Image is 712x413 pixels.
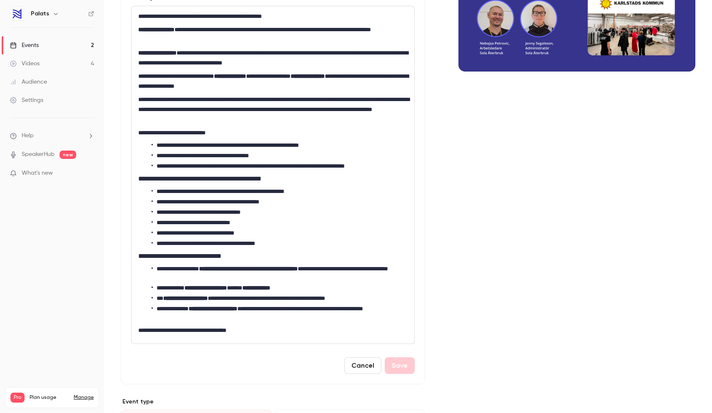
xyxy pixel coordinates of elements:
[10,96,43,104] div: Settings
[10,131,94,140] li: help-dropdown-opener
[30,394,69,401] span: Plan usage
[10,78,47,86] div: Audience
[132,6,414,344] div: editor
[84,170,94,177] iframe: Noticeable Trigger
[22,150,55,159] a: SpeakerHub
[10,41,39,49] div: Events
[31,10,49,18] h6: Palats
[10,393,25,403] span: Pro
[74,394,94,401] a: Manage
[10,59,40,68] div: Videos
[121,398,425,406] p: Event type
[22,131,34,140] span: Help
[22,169,53,178] span: What's new
[10,7,24,20] img: Palats
[131,6,415,344] section: description
[60,151,76,159] span: new
[344,357,381,374] button: Cancel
